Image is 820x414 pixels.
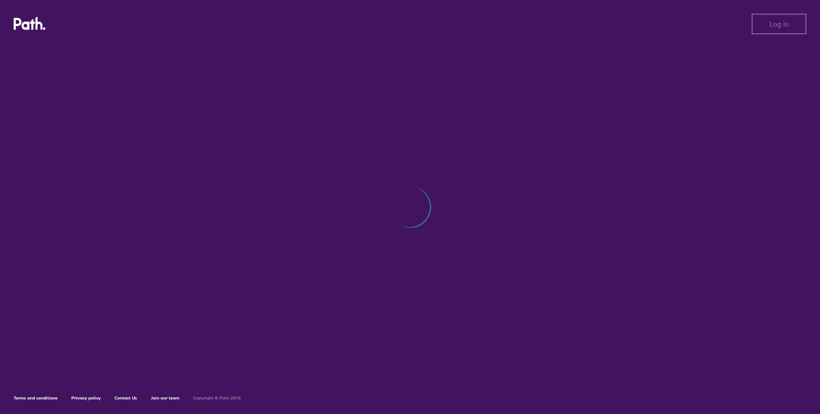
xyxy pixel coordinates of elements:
[193,396,241,401] h6: Copyright © Path 2018
[151,395,179,401] a: Join our team
[114,395,137,401] a: Contact Us
[14,395,58,401] a: Terms and conditions
[71,395,101,401] a: Privacy policy
[770,20,789,28] span: Log in
[752,14,806,34] button: Log in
